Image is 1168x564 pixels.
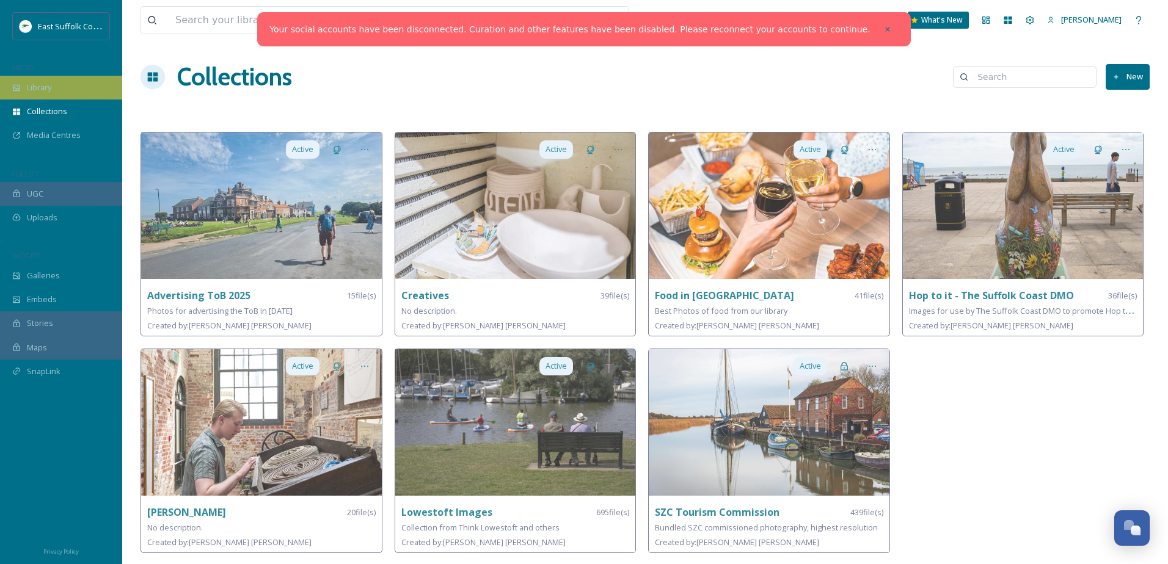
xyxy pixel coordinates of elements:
img: d45f6c02-c1f2-44eb-8a40-818f62e47710.jpg [903,132,1144,279]
strong: Food in [GEOGRAPHIC_DATA] [655,289,794,302]
span: Active [1053,143,1075,155]
span: East Suffolk Council [38,20,110,32]
a: View all files [551,8,622,32]
span: Bundled SZC commissioned photography, highest resolution [655,522,878,533]
span: 39 file(s) [600,290,629,302]
a: [PERSON_NAME] [1041,8,1128,32]
a: Collections [177,59,292,95]
span: Created by: [PERSON_NAME] [PERSON_NAME] [401,320,566,331]
span: 695 file(s) [596,507,629,518]
span: 15 file(s) [347,290,376,302]
span: Active [800,360,821,372]
span: 20 file(s) [347,507,376,518]
span: Created by: [PERSON_NAME] [PERSON_NAME] [909,320,1073,331]
span: Created by: [PERSON_NAME] [PERSON_NAME] [401,537,566,548]
span: SnapLink [27,366,60,377]
img: fe31fdca-83ba-47e8-9fc4-addc3d4a5b6a.jpg [395,349,636,496]
span: Collections [27,106,67,117]
img: c6c6ccd5-b583-4bcd-81f6-75bc304394f3.jpg [141,349,382,496]
span: Active [546,143,567,155]
span: Created by: [PERSON_NAME] [PERSON_NAME] [655,537,819,548]
span: Media Centres [27,129,81,141]
img: ESC%20Logo.png [20,20,32,32]
span: Active [292,143,313,155]
a: What's New [908,12,969,29]
a: Your social accounts have been disconnected. Curation and other features have been disabled. Plea... [269,23,870,36]
span: Active [546,360,567,372]
a: Privacy Policy [43,543,79,558]
img: 575572a0-ce7d-480e-aed7-3aa46c6a677e.jpg [649,132,889,279]
span: MEDIA [12,63,34,72]
span: Uploads [27,212,57,223]
button: Open Chat [1114,510,1150,546]
span: Stories [27,317,53,329]
strong: Hop to it - The Suffolk Coast DMO [909,289,1074,302]
input: Search your library [169,7,529,34]
strong: [PERSON_NAME] [147,505,226,519]
span: Photos for advertising the ToB in [DATE] [147,305,293,316]
strong: Creatives [401,289,449,302]
span: No description. [401,305,457,316]
img: 066273ef-6ab1-4fae-bd80-ce95428697b1.jpg [141,132,382,279]
span: WIDGETS [12,251,40,260]
strong: Lowestoft Images [401,505,492,519]
span: 36 file(s) [1108,290,1137,302]
button: New [1106,64,1150,89]
span: Embeds [27,294,57,305]
span: Maps [27,342,47,353]
span: Active [800,143,821,155]
span: Library [27,82,51,93]
span: No description. [147,522,203,533]
input: Search [971,65,1090,89]
img: b09fa9e8-3e9d-49a3-9c9f-f3fdc91d5988.jpg [649,349,889,496]
span: Created by: [PERSON_NAME] [PERSON_NAME] [147,320,312,331]
span: Created by: [PERSON_NAME] [PERSON_NAME] [147,537,312,548]
span: [PERSON_NAME] [1061,14,1122,25]
span: Privacy Policy [43,548,79,555]
img: a786099f-452b-45f1-b9c6-e4542a03cb61.jpg [395,132,636,279]
span: Collection from Think Lowestoft and others [401,522,560,533]
span: UGC [27,188,43,200]
span: Galleries [27,270,60,281]
span: 41 file(s) [855,290,883,302]
strong: Advertising ToB 2025 [147,289,250,302]
span: COLLECT [12,169,38,178]
span: Created by: [PERSON_NAME] [PERSON_NAME] [655,320,819,331]
span: 439 file(s) [850,507,883,518]
span: Best Photos of food from our library [655,305,787,316]
strong: SZC Tourism Commission [655,505,779,519]
span: Active [292,360,313,372]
